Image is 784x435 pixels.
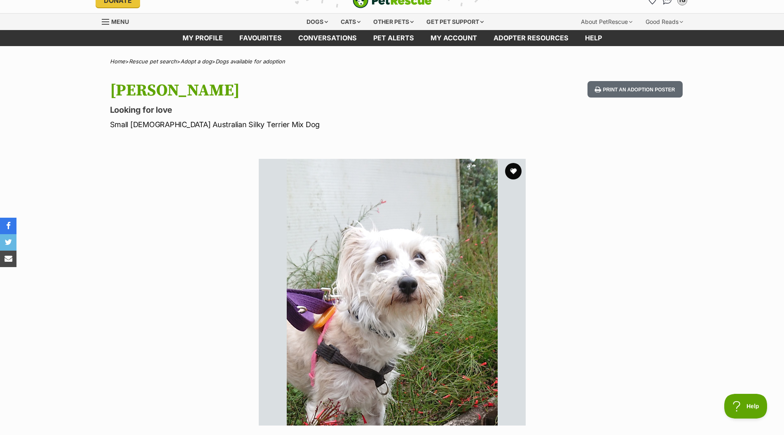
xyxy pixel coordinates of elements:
[577,30,610,46] a: Help
[367,14,419,30] div: Other pets
[111,18,129,25] span: Menu
[640,14,689,30] div: Good Reads
[89,58,695,65] div: > > >
[365,30,422,46] a: Pet alerts
[422,30,485,46] a: My account
[110,119,459,130] p: Small [DEMOGRAPHIC_DATA] Australian Silky Terrier Mix Dog
[485,30,577,46] a: Adopter resources
[102,14,135,28] a: Menu
[724,394,768,419] iframe: Help Scout Beacon - Open
[231,30,290,46] a: Favourites
[421,14,489,30] div: Get pet support
[110,104,459,116] p: Looking for love
[174,30,231,46] a: My profile
[180,58,212,65] a: Adopt a dog
[290,30,365,46] a: conversations
[575,14,638,30] div: About PetRescue
[129,58,177,65] a: Rescue pet search
[505,163,522,179] button: favourite
[110,58,125,65] a: Home
[587,81,682,98] button: Print an adoption poster
[259,159,526,426] img: Photo of Molly
[215,58,285,65] a: Dogs available for adoption
[335,14,366,30] div: Cats
[110,81,459,100] h1: [PERSON_NAME]
[301,14,334,30] div: Dogs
